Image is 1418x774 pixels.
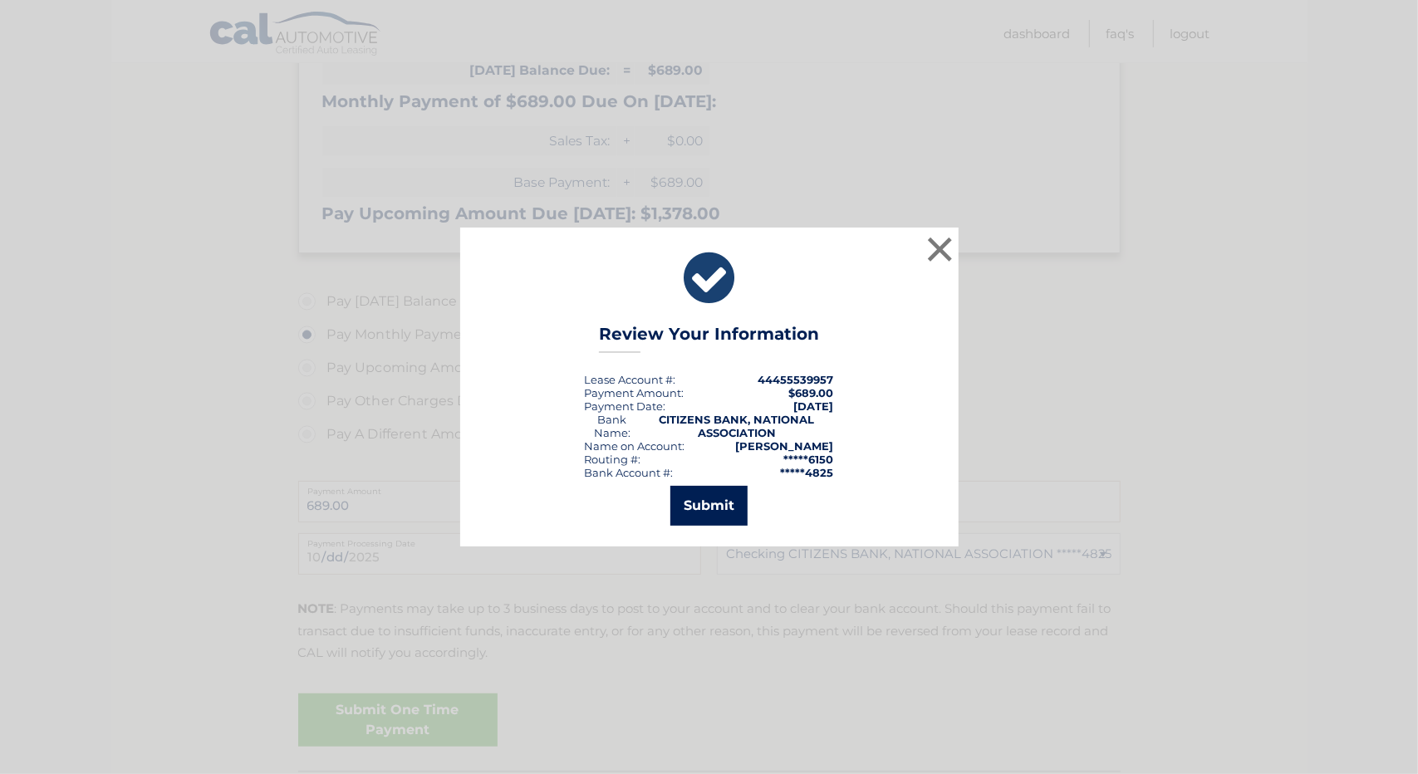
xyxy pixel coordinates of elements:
strong: CITIZENS BANK, NATIONAL ASSOCIATION [660,413,815,439]
div: Routing #: [585,453,641,466]
span: Payment Date [585,399,664,413]
button: × [924,233,957,266]
div: Lease Account #: [585,373,676,386]
div: Name on Account: [585,439,685,453]
div: Bank Account #: [585,466,674,479]
div: Payment Amount: [585,386,684,399]
strong: [PERSON_NAME] [736,439,834,453]
span: [DATE] [794,399,834,413]
div: Bank Name: [585,413,640,439]
strong: 44455539957 [758,373,834,386]
h3: Review Your Information [599,324,819,353]
div: : [585,399,666,413]
button: Submit [670,486,748,526]
span: $689.00 [789,386,834,399]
